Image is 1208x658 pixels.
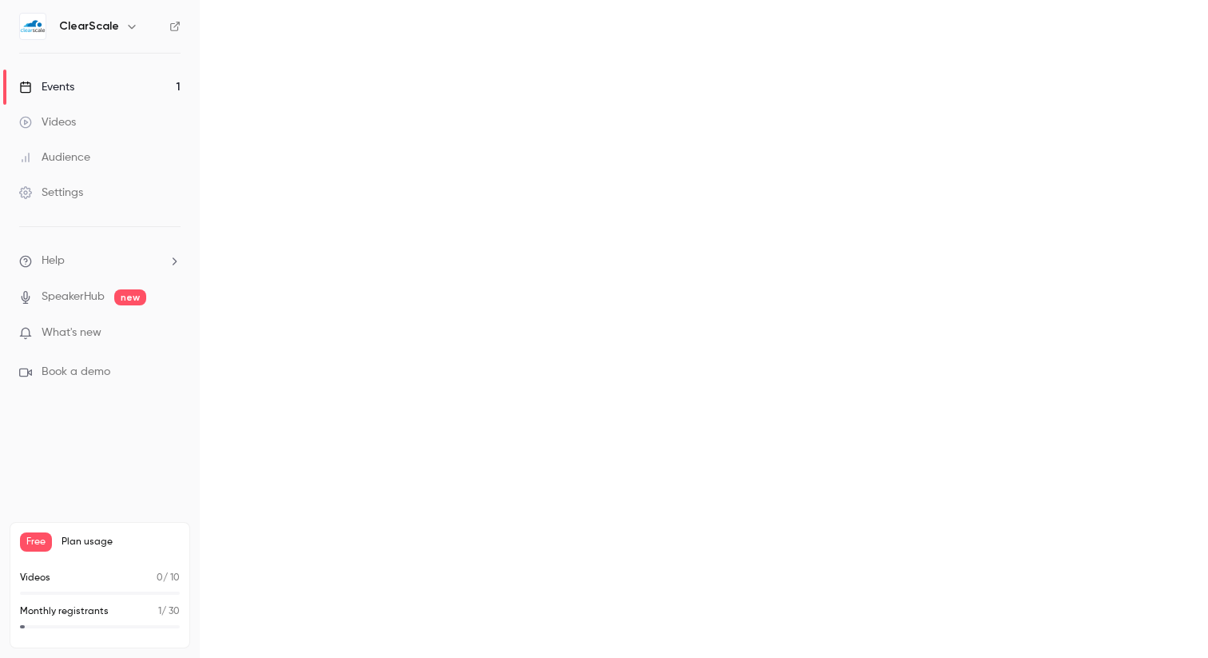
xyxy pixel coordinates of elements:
p: / 10 [157,571,180,585]
div: Audience [19,150,90,165]
li: help-dropdown-opener [19,253,181,269]
span: 1 [158,607,161,616]
div: Videos [19,114,76,130]
span: Help [42,253,65,269]
a: SpeakerHub [42,289,105,305]
span: 0 [157,573,163,583]
span: What's new [42,325,101,341]
span: new [114,289,146,305]
img: ClearScale [20,14,46,39]
span: Plan usage [62,536,180,548]
h6: ClearScale [59,18,119,34]
span: Free [20,532,52,552]
div: Events [19,79,74,95]
p: Monthly registrants [20,604,109,619]
p: Videos [20,571,50,585]
div: Settings [19,185,83,201]
p: / 30 [158,604,180,619]
span: Book a demo [42,364,110,381]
